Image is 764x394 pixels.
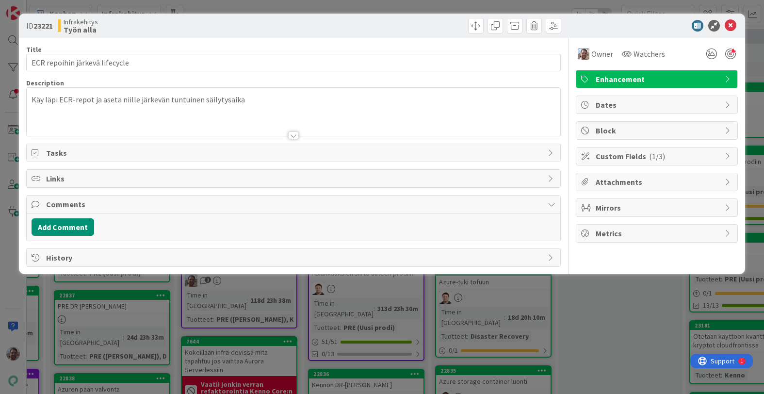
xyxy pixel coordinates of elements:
span: Comments [46,198,542,210]
span: Attachments [596,176,720,188]
span: Block [596,125,720,136]
span: Tasks [46,147,542,159]
b: Työn alla [64,26,98,33]
span: ID [26,20,53,32]
span: Mirrors [596,202,720,213]
span: Support [20,1,44,13]
span: ( 1/3 ) [649,151,665,161]
span: Enhancement [596,73,720,85]
span: Description [26,79,64,87]
span: History [46,252,542,263]
span: Dates [596,99,720,111]
b: 23221 [33,21,53,31]
span: Custom Fields [596,150,720,162]
span: Owner [591,48,613,60]
input: type card name here... [26,54,560,71]
img: ET [578,48,589,60]
span: Infrakehitys [64,18,98,26]
span: Metrics [596,228,720,239]
label: Title [26,45,42,54]
span: Links [46,173,542,184]
button: Add Comment [32,218,94,236]
span: Watchers [634,48,665,60]
div: 1 [50,4,53,12]
p: Käy läpi ECR-repot ja aseta niille järkevän tuntuinen säilytysaika [32,94,555,105]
